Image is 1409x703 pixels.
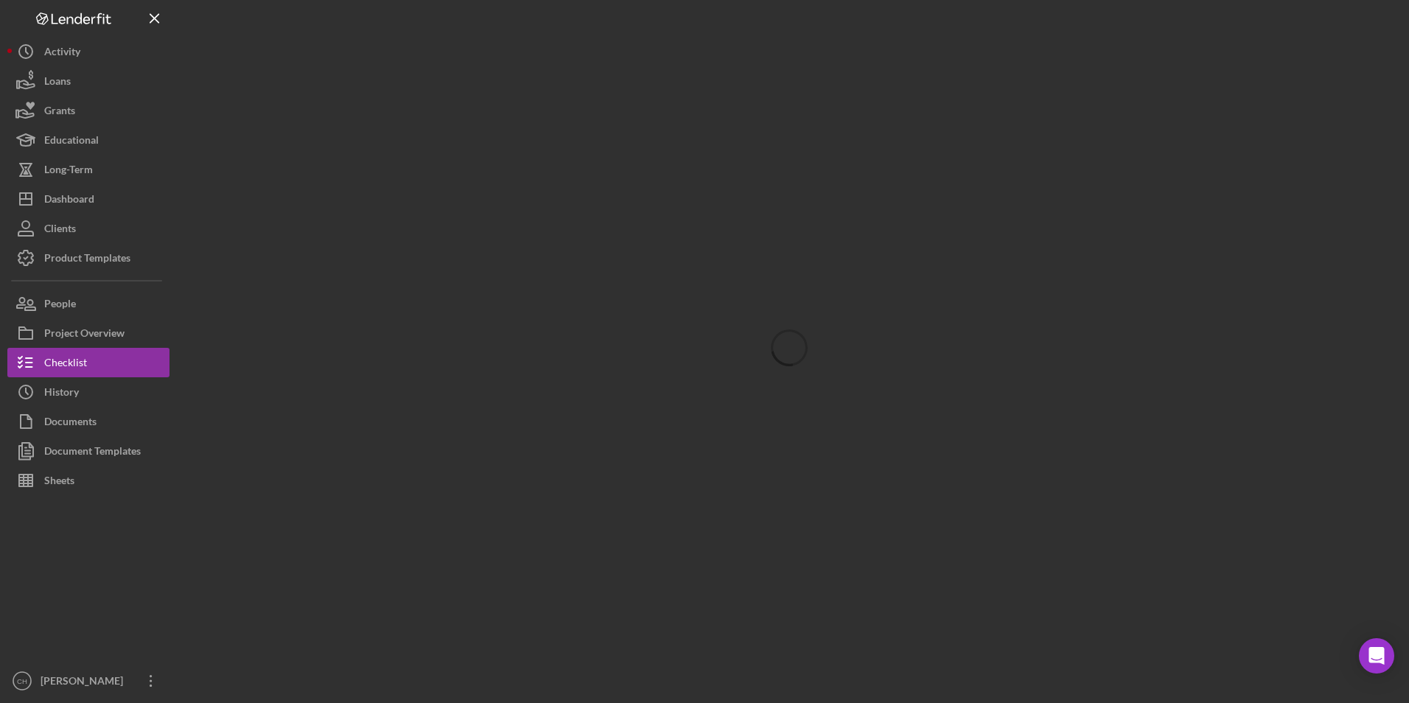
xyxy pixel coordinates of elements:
button: Long-Term [7,155,169,184]
div: Document Templates [44,436,141,469]
button: Grants [7,96,169,125]
div: History [44,377,79,410]
button: Activity [7,37,169,66]
button: Dashboard [7,184,169,214]
div: Project Overview [44,318,125,351]
div: [PERSON_NAME] [37,666,133,699]
div: Documents [44,407,97,440]
div: Checklist [44,348,87,381]
div: People [44,289,76,322]
div: Dashboard [44,184,94,217]
div: Educational [44,125,99,158]
div: Long-Term [44,155,93,188]
button: People [7,289,169,318]
button: Documents [7,407,169,436]
text: CH [17,677,27,685]
button: History [7,377,169,407]
div: Sheets [44,466,74,499]
button: Loans [7,66,169,96]
button: Clients [7,214,169,243]
div: Clients [44,214,76,247]
div: Activity [44,37,80,70]
button: Sheets [7,466,169,495]
button: CH[PERSON_NAME] [7,666,169,696]
div: Open Intercom Messenger [1359,638,1394,674]
button: Product Templates [7,243,169,273]
div: Grants [44,96,75,129]
div: Product Templates [44,243,130,276]
button: Educational [7,125,169,155]
button: Project Overview [7,318,169,348]
button: Checklist [7,348,169,377]
button: Document Templates [7,436,169,466]
div: Loans [44,66,71,99]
